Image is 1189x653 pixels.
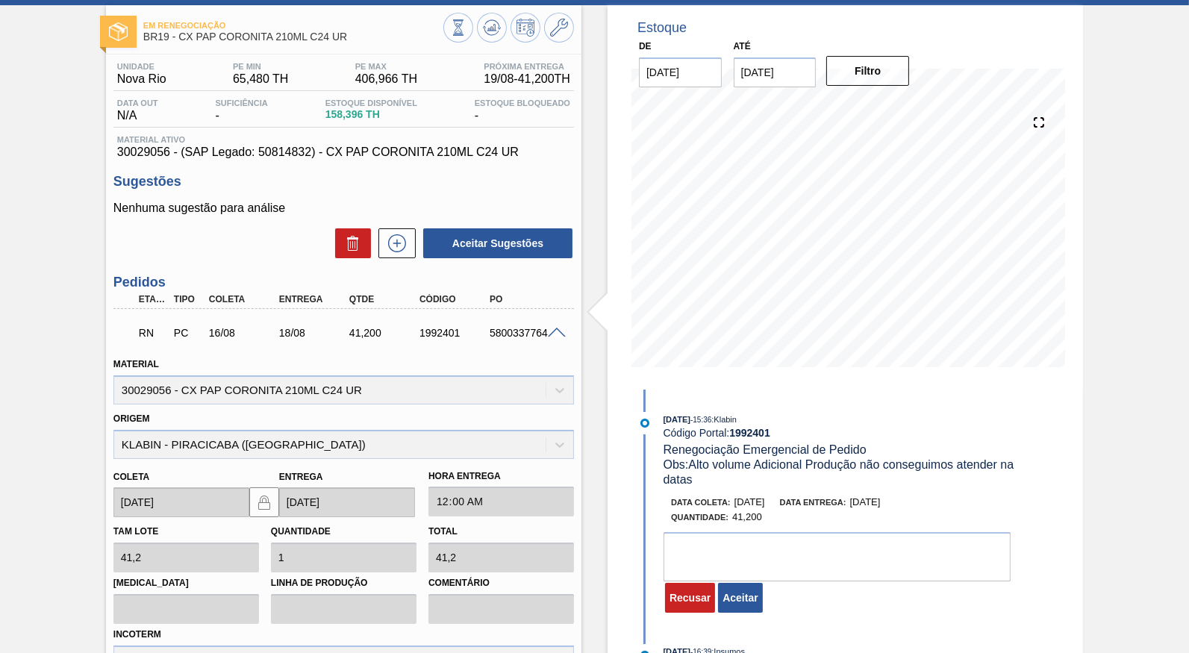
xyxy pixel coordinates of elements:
[113,174,574,190] h3: Sugestões
[233,62,288,71] span: PE MIN
[117,62,166,71] span: Unidade
[135,294,170,304] div: Etapa
[484,72,570,86] span: 19/08 - 41,200 TH
[511,13,540,43] button: Programar Estoque
[113,99,162,122] div: N/A
[729,427,770,439] strong: 1992401
[117,99,158,107] span: Data out
[475,99,570,107] span: Estoque Bloqueado
[428,572,574,594] label: Comentário
[718,583,762,613] button: Aceitar
[135,316,170,349] div: Em renegociação
[271,572,416,594] label: Linha de Produção
[637,20,687,36] div: Estoque
[139,327,166,339] p: RN
[117,135,570,144] span: Material ativo
[671,498,731,507] span: Data coleta:
[484,62,570,71] span: Próxima Entrega
[486,294,564,304] div: PO
[117,72,166,86] span: Nova Rio
[113,359,159,369] label: Material
[711,415,737,424] span: : Klabin
[109,22,128,41] img: Ícone
[471,99,574,122] div: -
[271,526,331,537] label: Quantidade
[113,275,574,290] h3: Pedidos
[732,511,762,522] span: 41,200
[113,201,574,215] p: Nenhuma sugestão para análise
[671,513,728,522] span: Quantidade :
[117,146,570,159] span: 30029056 - (SAP Legado: 50814832) - CX PAP CORONITA 210ML C24 UR
[780,498,846,507] span: Data entrega:
[355,72,417,86] span: 406,966 TH
[328,228,371,258] div: Excluir Sugestões
[113,526,158,537] label: Tam lote
[826,56,909,86] button: Filtro
[143,31,443,43] span: BR19 - CX PAP CORONITA 210ML C24 UR
[665,583,715,613] button: Recusar
[346,294,423,304] div: Qtde
[205,327,283,339] div: 16/08/2025
[346,327,423,339] div: 41,200
[279,487,415,517] input: dd/mm/yyyy
[113,472,149,482] label: Coleta
[734,41,751,51] label: Até
[355,62,417,71] span: PE MAX
[639,57,722,87] input: dd/mm/yyyy
[275,294,353,304] div: Entrega
[428,526,458,537] label: Total
[664,415,690,424] span: [DATE]
[255,493,273,511] img: locked
[443,13,473,43] button: Visão Geral dos Estoques
[639,41,652,51] label: De
[325,109,417,120] span: 158,396 TH
[113,413,150,424] label: Origem
[233,72,288,86] span: 65,480 TH
[275,327,353,339] div: 18/08/2025
[170,294,205,304] div: Tipo
[486,327,564,339] div: 5800337764
[416,327,493,339] div: 1992401
[664,427,1018,439] div: Código Portal:
[212,99,272,122] div: -
[249,487,279,517] button: locked
[734,496,765,507] span: [DATE]
[416,227,574,260] div: Aceitar Sugestões
[279,472,323,482] label: Entrega
[113,487,249,517] input: dd/mm/yyyy
[690,416,711,424] span: - 15:36
[113,629,161,640] label: Incoterm
[113,572,259,594] label: [MEDICAL_DATA]
[325,99,417,107] span: Estoque Disponível
[477,13,507,43] button: Atualizar Gráfico
[850,496,881,507] span: [DATE]
[640,419,649,428] img: atual
[170,327,205,339] div: Pedido de Compra
[416,294,493,304] div: Código
[734,57,817,87] input: dd/mm/yyyy
[664,443,867,456] span: Renegociação Emergencial de Pedido
[544,13,574,43] button: Ir ao Master Data / Geral
[205,294,283,304] div: Coleta
[371,228,416,258] div: Nova sugestão
[423,228,572,258] button: Aceitar Sugestões
[428,466,574,487] label: Hora Entrega
[664,458,1017,486] span: Obs: Alto volume Adicional Produção não conseguimos atender na datas
[143,21,443,30] span: Em renegociação
[216,99,268,107] span: Suficiência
